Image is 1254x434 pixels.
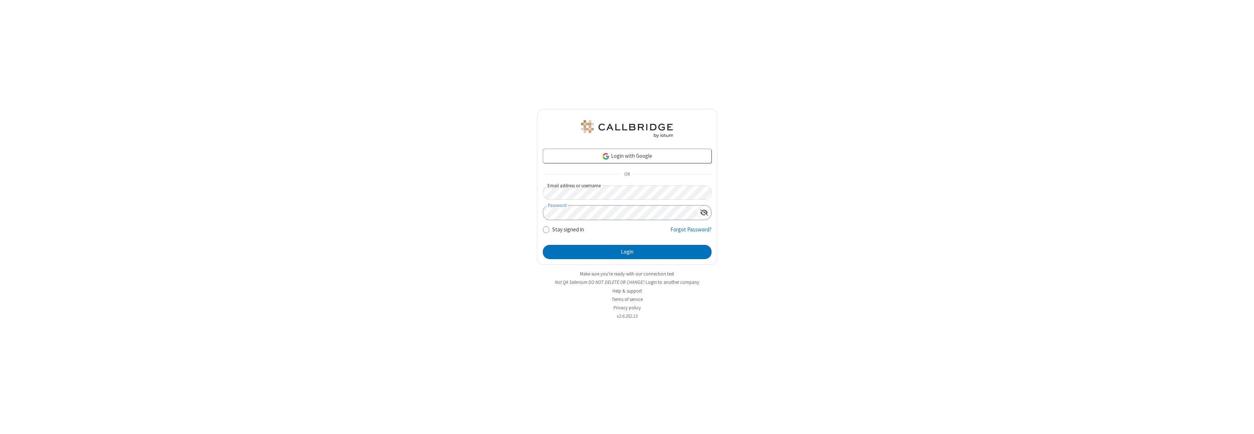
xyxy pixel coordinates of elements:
[537,313,717,320] li: v2.6.352.13
[543,149,712,163] a: Login with Google
[697,206,711,219] div: Show password
[670,226,712,239] a: Forgot Password?
[621,169,633,180] span: OR
[614,305,641,311] a: Privacy policy
[543,185,712,200] input: Email address or username
[543,206,697,220] input: Password
[552,226,584,234] label: Stay signed in
[612,296,643,302] a: Terms of service
[612,288,642,294] a: Help & support
[543,245,712,259] button: Login
[537,279,717,286] li: Not QA Selenium DO NOT DELETE OR CHANGE?
[1236,415,1249,429] iframe: Chat
[580,271,674,277] a: Make sure you're ready with our connection test
[580,120,674,138] img: QA Selenium DO NOT DELETE OR CHANGE
[646,279,699,286] button: Login to another company
[602,152,610,160] img: google-icon.png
